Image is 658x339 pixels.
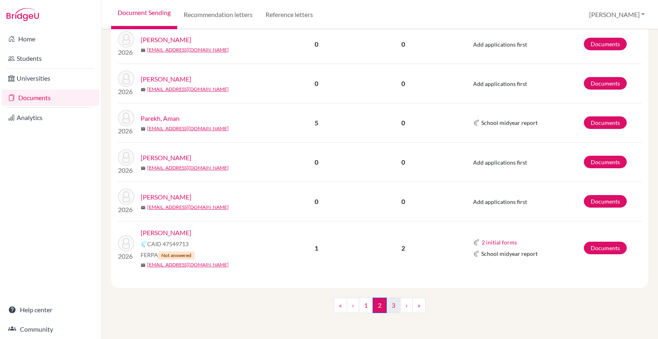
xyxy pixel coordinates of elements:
span: Add applications first [473,159,527,166]
p: 0 [354,79,453,88]
img: Patel, Dev [118,149,134,165]
nav: ... [334,298,426,320]
a: [PERSON_NAME] [141,192,191,202]
p: 2026 [118,126,134,136]
img: Poddar, Shlok [118,235,134,251]
a: Help center [2,302,99,318]
p: 0 [354,197,453,206]
a: [PERSON_NAME] [141,153,191,163]
b: 5 [315,119,318,127]
a: [PERSON_NAME] [141,74,191,84]
a: Documents [584,116,627,129]
img: Moreno, Alexander [118,71,134,87]
a: Documents [584,195,627,208]
img: Bridge-U [6,8,39,21]
a: › [400,298,413,313]
a: Parekh, Aman [141,114,180,123]
a: Home [2,31,99,47]
span: School midyear report [481,249,538,258]
a: [EMAIL_ADDRESS][DOMAIN_NAME] [147,125,229,132]
span: Add applications first [473,41,527,48]
a: [EMAIL_ADDRESS][DOMAIN_NAME] [147,86,229,93]
a: 3 [386,298,401,313]
a: [EMAIL_ADDRESS][DOMAIN_NAME] [147,164,229,172]
span: mail [141,127,146,131]
p: 0 [354,157,453,167]
a: Documents [584,156,627,168]
span: CAID 47549713 [147,240,189,248]
a: Documents [584,77,627,90]
a: Documents [584,242,627,254]
span: FERPA [141,251,195,260]
span: Add applications first [473,198,527,205]
span: Add applications first [473,80,527,87]
p: 2 [354,243,453,253]
img: Parekh, Aman [118,110,134,126]
p: 0 [354,39,453,49]
a: [PERSON_NAME] [141,35,191,45]
a: [EMAIL_ADDRESS][DOMAIN_NAME] [147,204,229,211]
a: » [412,298,426,313]
p: 2026 [118,205,134,215]
a: Students [2,50,99,67]
span: School midyear report [481,118,538,127]
img: Common App logo [473,239,480,246]
b: 0 [315,40,318,48]
a: Documents [584,38,627,50]
a: [EMAIL_ADDRESS][DOMAIN_NAME] [147,261,229,268]
p: 2026 [118,47,134,57]
b: 0 [315,158,318,166]
span: mail [141,263,146,268]
button: [PERSON_NAME] [585,7,648,22]
span: Not answered [158,251,195,260]
p: 2026 [118,165,134,175]
a: « [334,298,347,313]
button: 2 initial forms [481,238,517,247]
a: Community [2,321,99,337]
a: Analytics [2,109,99,126]
span: mail [141,87,146,92]
img: Perdon, Maximilien [118,189,134,205]
a: Universities [2,70,99,86]
img: Common App logo [473,251,480,257]
p: 2026 [118,87,134,97]
b: 1 [315,244,318,252]
p: 0 [354,118,453,128]
span: mail [141,166,146,171]
img: Common App logo [473,120,480,126]
span: mail [141,48,146,53]
a: [PERSON_NAME] [141,228,191,238]
p: 2026 [118,251,134,261]
b: 0 [315,197,318,205]
img: McKinnon, Oscar [118,31,134,47]
a: [EMAIL_ADDRESS][DOMAIN_NAME] [147,46,229,54]
b: 0 [315,79,318,87]
a: ‹ [347,298,359,313]
span: mail [141,205,146,210]
img: Common App logo [141,241,147,247]
span: 2 [373,298,387,313]
a: Documents [2,90,99,106]
a: 1 [359,298,373,313]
